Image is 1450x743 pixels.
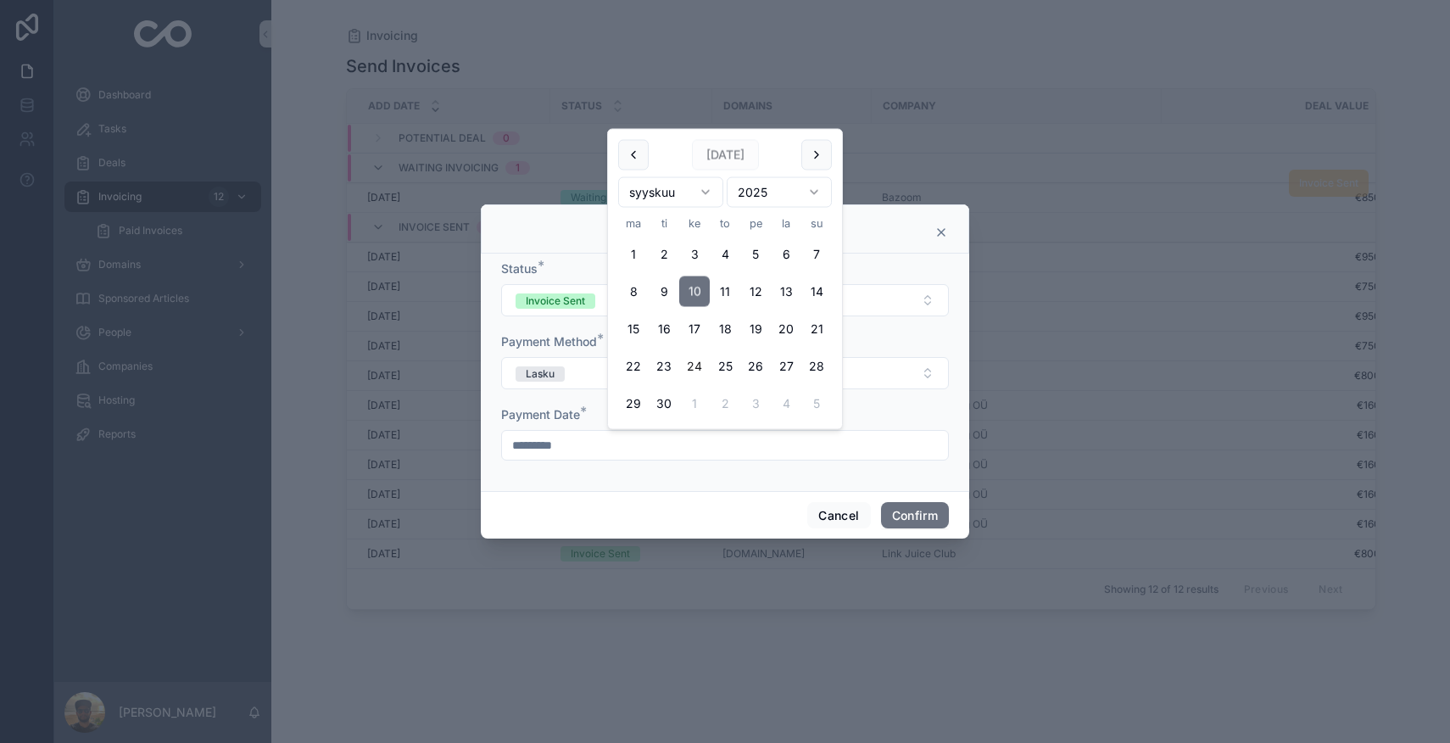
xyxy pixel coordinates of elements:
th: torstai [710,215,740,232]
span: Payment Date [501,407,580,422]
button: Select Button [501,357,949,389]
div: Lasku [526,366,555,382]
button: perjantaina 3. lokakuuta 2025 [740,388,771,419]
button: keskiviikkona 17. syyskuuta 2025 [679,314,710,344]
button: lauantaina 27. syyskuuta 2025 [771,351,801,382]
button: perjantaina 19. syyskuuta 2025 [740,314,771,344]
th: maanantai [618,215,649,232]
div: Invoice Sent [526,293,585,309]
button: perjantaina 5. syyskuuta 2025 [740,239,771,270]
button: torstaina 2. lokakuuta 2025 [710,388,740,419]
button: lauantaina 6. syyskuuta 2025 [771,239,801,270]
table: syyskuu 2025 [618,215,832,419]
span: Payment Method [501,334,597,349]
button: tiistaina 16. syyskuuta 2025 [649,314,679,344]
button: torstaina 25. syyskuuta 2025 [710,351,740,382]
th: perjantai [740,215,771,232]
button: Today, keskiviikkona 10. syyskuuta 2025, selected [679,277,710,307]
button: keskiviikkona 1. lokakuuta 2025 [679,388,710,419]
button: lauantaina 13. syyskuuta 2025 [771,277,801,307]
button: Confirm [881,502,949,529]
th: tiistai [649,215,679,232]
button: maanantaina 29. syyskuuta 2025 [618,388,649,419]
button: torstaina 4. syyskuuta 2025 [710,239,740,270]
button: keskiviikkona 24. syyskuuta 2025 [679,351,710,382]
button: sunnuntaina 7. syyskuuta 2025 [801,239,832,270]
button: torstaina 18. syyskuuta 2025 [710,314,740,344]
button: maanantaina 8. syyskuuta 2025 [618,277,649,307]
button: tiistaina 9. syyskuuta 2025 [649,277,679,307]
button: perjantaina 26. syyskuuta 2025 [740,351,771,382]
button: lauantaina 20. syyskuuta 2025 [771,314,801,344]
button: torstaina 11. syyskuuta 2025 [710,277,740,307]
button: Select Button [501,284,949,316]
button: lauantaina 4. lokakuuta 2025 [771,388,801,419]
button: sunnuntaina 21. syyskuuta 2025 [801,314,832,344]
th: lauantai [771,215,801,232]
button: tiistaina 30. syyskuuta 2025 [649,388,679,419]
button: Cancel [807,502,870,529]
button: perjantaina 12. syyskuuta 2025 [740,277,771,307]
button: maanantaina 22. syyskuuta 2025 [618,351,649,382]
button: sunnuntaina 5. lokakuuta 2025 [801,388,832,419]
th: keskiviikko [679,215,710,232]
span: Status [501,261,538,276]
button: sunnuntaina 14. syyskuuta 2025 [801,277,832,307]
button: maanantaina 1. syyskuuta 2025 [618,239,649,270]
button: tiistaina 2. syyskuuta 2025 [649,239,679,270]
button: sunnuntaina 28. syyskuuta 2025 [801,351,832,382]
button: tiistaina 23. syyskuuta 2025 [649,351,679,382]
button: maanantaina 15. syyskuuta 2025 [618,314,649,344]
button: keskiviikkona 3. syyskuuta 2025 [679,239,710,270]
th: sunnuntai [801,215,832,232]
